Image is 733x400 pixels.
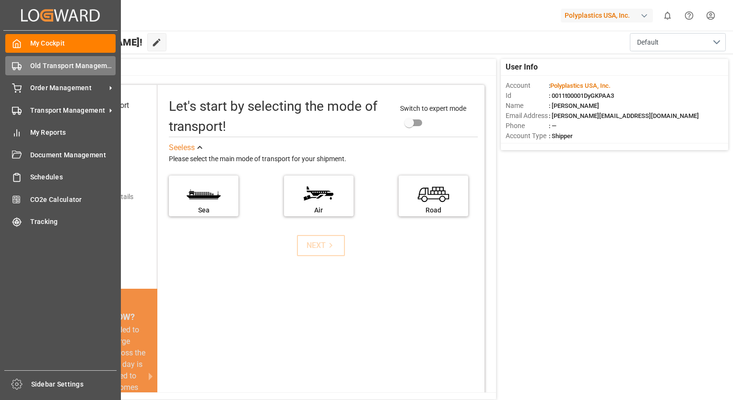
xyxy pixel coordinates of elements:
button: NEXT [297,235,345,256]
span: CO2e Calculator [30,195,116,205]
span: Schedules [30,172,116,182]
div: Polyplastics USA, Inc. [561,9,653,23]
div: Let's start by selecting the mode of transport! [169,96,390,137]
span: User Info [506,61,538,73]
span: Name [506,101,549,111]
span: Document Management [30,150,116,160]
button: Polyplastics USA, Inc. [561,6,657,24]
a: My Reports [5,123,116,142]
a: Old Transport Management [5,56,116,75]
span: Default [637,37,659,47]
span: Transport Management [30,106,106,116]
div: Please select the main mode of transport for your shipment. [169,153,478,165]
div: Air [289,205,349,215]
span: Account Type [506,131,549,141]
span: Account [506,81,549,91]
div: Sea [174,205,234,215]
span: : [PERSON_NAME] [549,102,599,109]
a: Schedules [5,168,116,187]
div: See less [169,142,195,153]
span: My Cockpit [30,38,116,48]
span: : Shipper [549,132,573,140]
a: My Cockpit [5,34,116,53]
span: : [549,82,611,89]
a: CO2e Calculator [5,190,116,209]
span: Polyplastics USA, Inc. [550,82,611,89]
span: : [PERSON_NAME][EMAIL_ADDRESS][DOMAIN_NAME] [549,112,699,119]
button: show 0 new notifications [657,5,678,26]
span: : 0011t00001DyGKPAA3 [549,92,614,99]
a: Document Management [5,145,116,164]
div: Road [403,205,463,215]
span: Email Address [506,111,549,121]
span: Order Management [30,83,106,93]
div: NEXT [307,240,336,251]
span: Old Transport Management [30,61,116,71]
a: Tracking [5,212,116,231]
span: : — [549,122,556,129]
span: Sidebar Settings [31,379,117,389]
span: My Reports [30,128,116,138]
span: Phone [506,121,549,131]
button: open menu [630,33,726,51]
span: Tracking [30,217,116,227]
button: Help Center [678,5,700,26]
span: Id [506,91,549,101]
span: Switch to expert mode [400,105,466,112]
span: Hello [PERSON_NAME]! [39,33,142,51]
